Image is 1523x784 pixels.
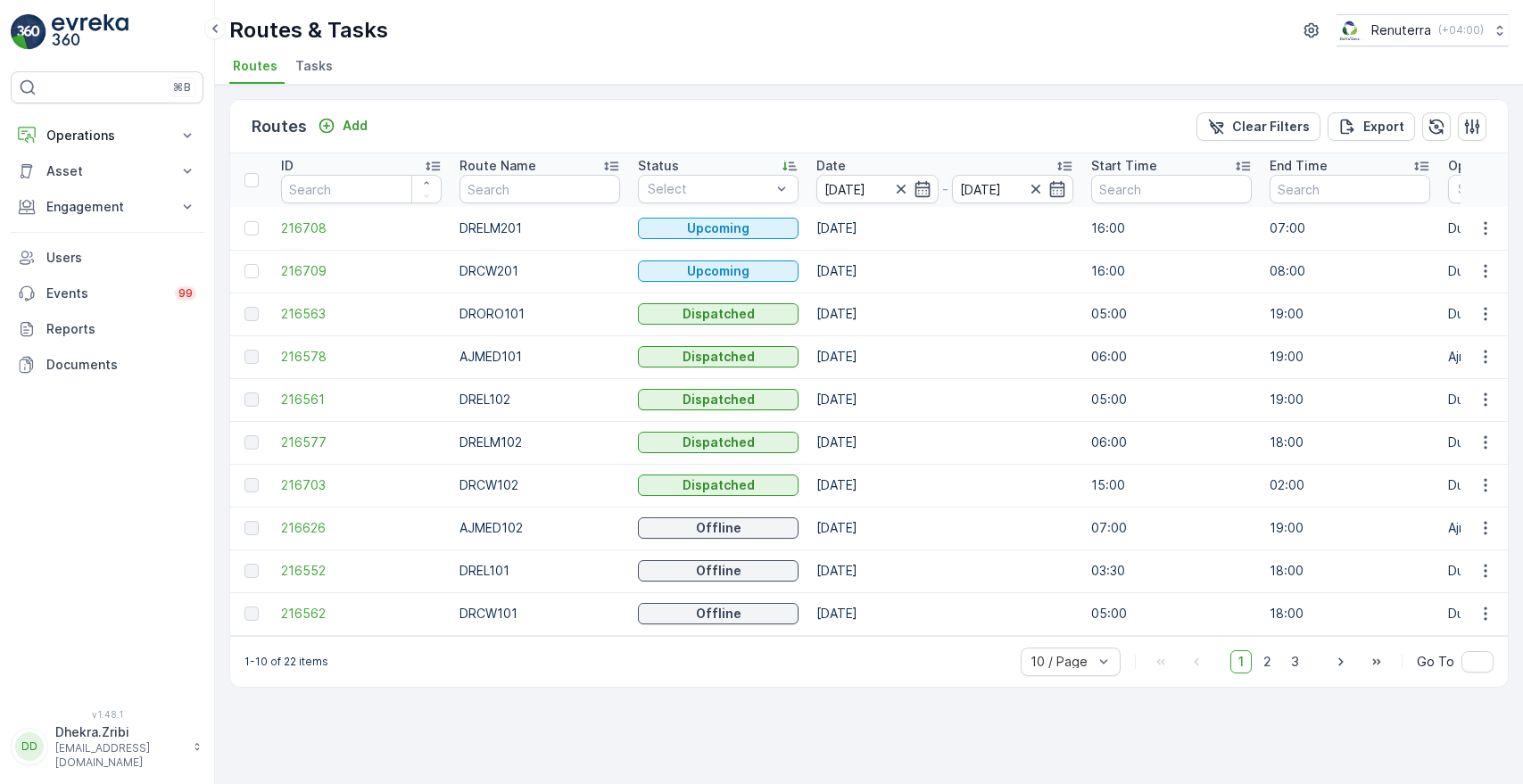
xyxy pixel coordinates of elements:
td: 19:00 [1261,507,1439,549]
td: [DATE] [807,335,1082,378]
p: Upcoming [687,262,749,280]
div: Toggle Row Selected [244,350,259,364]
input: Search [1091,175,1252,203]
td: AJMED102 [451,507,629,549]
button: Dispatched [638,303,799,325]
button: Renuterra(+04:00) [1337,14,1509,46]
input: dd/mm/yyyy [816,175,939,203]
td: AJMED101 [451,335,629,378]
span: 3 [1283,650,1307,673]
a: Documents [11,347,203,383]
p: Dispatched [683,348,755,366]
div: DD [15,732,44,761]
p: Dispatched [683,476,755,494]
p: Offline [696,519,741,537]
td: [DATE] [807,592,1082,635]
button: Upcoming [638,260,799,282]
button: Asset [11,153,203,189]
td: 08:00 [1261,250,1439,293]
td: 05:00 [1082,378,1261,421]
p: Asset [46,162,168,180]
p: Select [648,180,771,198]
td: 18:00 [1261,592,1439,635]
div: Toggle Row Selected [244,392,259,407]
p: Dhekra.Zribi [55,723,184,741]
p: Users [46,249,196,267]
p: Start Time [1091,157,1157,175]
td: DRCW101 [451,592,629,635]
td: 16:00 [1082,207,1261,250]
a: 216626 [281,519,442,537]
div: Toggle Row Selected [244,264,259,278]
button: Dispatched [638,389,799,410]
span: Tasks [295,57,333,75]
a: 216552 [281,562,442,580]
a: 216708 [281,219,442,237]
a: 216561 [281,391,442,409]
td: DREL102 [451,378,629,421]
p: Status [638,157,679,175]
p: Operation [1448,157,1510,175]
p: End Time [1270,157,1328,175]
button: Offline [638,560,799,582]
button: Clear Filters [1196,112,1320,141]
p: Route Name [459,157,536,175]
input: dd/mm/yyyy [952,175,1074,203]
td: 05:00 [1082,293,1261,335]
p: Operations [46,127,168,144]
span: Go To [1417,653,1454,671]
a: Events99 [11,276,203,311]
button: Operations [11,118,203,153]
p: Events [46,285,164,302]
button: Dispatched [638,475,799,496]
td: [DATE] [807,507,1082,549]
span: 2 [1255,650,1279,673]
p: Routes [252,114,307,139]
a: Reports [11,311,203,347]
p: Offline [696,562,741,580]
button: Upcoming [638,218,799,239]
div: Toggle Row Selected [244,521,259,535]
td: 19:00 [1261,378,1439,421]
td: [DATE] [807,250,1082,293]
td: 03:30 [1082,549,1261,592]
td: 06:00 [1082,421,1261,464]
p: - [942,178,948,200]
input: Search [459,175,620,203]
p: Routes & Tasks [229,16,388,45]
img: logo_light-DOdMpM7g.png [52,14,128,50]
button: Offline [638,603,799,624]
td: [DATE] [807,464,1082,507]
button: Export [1328,112,1415,141]
p: Engagement [46,198,168,216]
td: 18:00 [1261,421,1439,464]
td: 15:00 [1082,464,1261,507]
td: [DATE] [807,549,1082,592]
p: Export [1363,118,1404,136]
a: 216709 [281,262,442,280]
span: Routes [233,57,277,75]
div: Toggle Row Selected [244,307,259,321]
td: [DATE] [807,378,1082,421]
span: 216563 [281,305,442,323]
td: DREL101 [451,549,629,592]
button: Dispatched [638,346,799,367]
td: 02:00 [1261,464,1439,507]
td: DRELM102 [451,421,629,464]
td: DRCW201 [451,250,629,293]
a: 216577 [281,433,442,451]
p: ID [281,157,294,175]
td: 18:00 [1261,549,1439,592]
img: Screenshot_2024-07-26_at_13.33.01.png [1337,21,1364,40]
td: 06:00 [1082,335,1261,378]
a: 216562 [281,605,442,623]
p: 99 [178,286,193,301]
div: Toggle Row Selected [244,435,259,450]
td: 05:00 [1082,592,1261,635]
button: Engagement [11,189,203,225]
span: v 1.48.1 [11,709,203,720]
